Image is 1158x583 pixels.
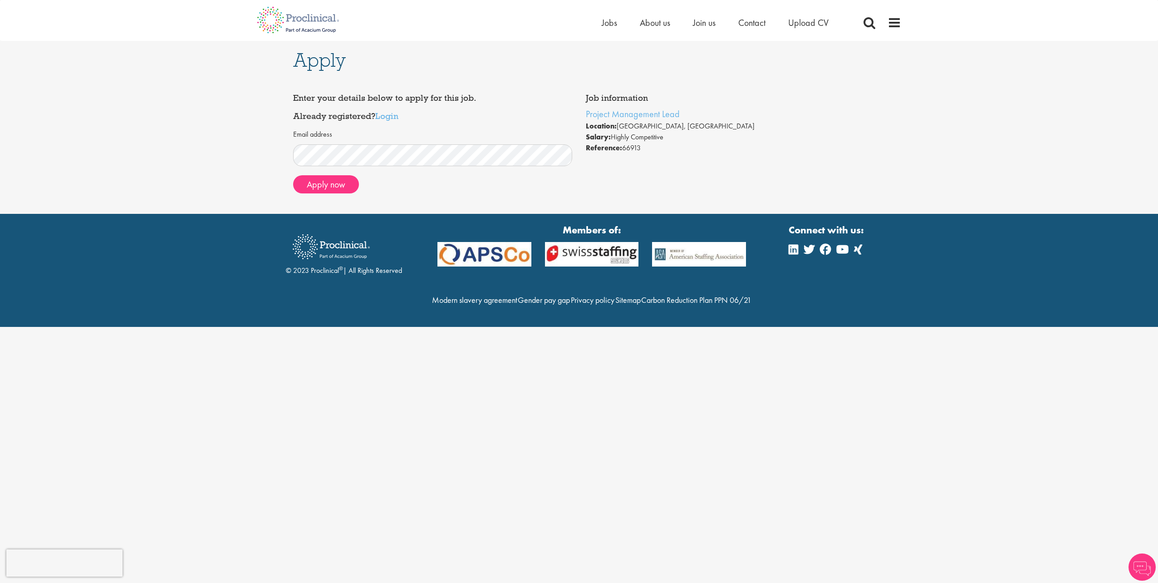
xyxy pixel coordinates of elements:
a: Carbon Reduction Plan PPN 06/21 [641,295,751,305]
img: APSCo [645,242,753,267]
strong: Salary: [586,132,611,142]
strong: Connect with us: [789,223,866,237]
li: Highly Competitive [586,132,865,143]
li: [GEOGRAPHIC_DATA], [GEOGRAPHIC_DATA] [586,121,865,132]
a: Jobs [602,17,617,29]
a: Upload CV [788,17,829,29]
img: APSCo [538,242,646,267]
a: Join us [693,17,716,29]
a: Project Management Lead [586,108,680,120]
a: About us [640,17,670,29]
iframe: reCAPTCHA [6,549,123,577]
h4: Job information [586,94,865,103]
button: Apply now [293,175,359,193]
a: Contact [738,17,765,29]
img: Chatbot [1129,553,1156,581]
strong: Reference: [586,143,622,153]
h4: Enter your details below to apply for this job. Already registered? [293,94,573,120]
a: Privacy policy [571,295,614,305]
a: Modern slavery agreement [432,295,517,305]
a: Sitemap [615,295,641,305]
label: Email address [293,129,332,140]
strong: Location: [586,121,617,131]
sup: ® [339,265,343,272]
a: Gender pay gap [518,295,570,305]
img: Proclinical Recruitment [286,228,377,266]
span: Apply [293,48,346,72]
a: Login [375,110,398,121]
strong: Members of: [437,223,746,237]
div: © 2023 Proclinical | All Rights Reserved [286,227,402,276]
li: 66913 [586,143,865,153]
img: APSCo [431,242,538,267]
